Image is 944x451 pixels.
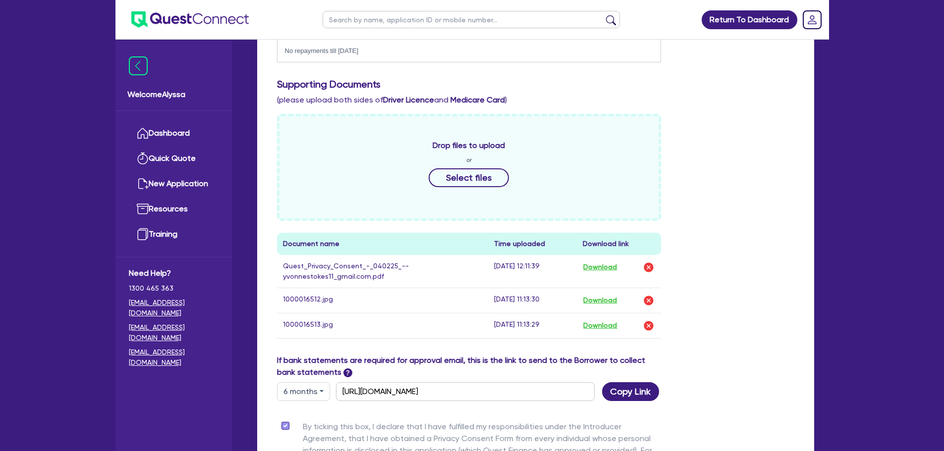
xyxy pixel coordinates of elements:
[429,168,509,187] button: Select files
[450,95,505,104] b: Medicare Card
[129,322,219,343] a: [EMAIL_ADDRESS][DOMAIN_NAME]
[277,354,662,378] label: If bank statements are required for approval email, this is the link to send to the Borrower to c...
[488,288,577,313] td: [DATE] 11:13:30
[277,78,794,90] h3: Supporting Documents
[583,261,617,274] button: Download
[129,298,219,318] a: [EMAIL_ADDRESS][DOMAIN_NAME]
[343,368,352,377] span: ?
[277,288,489,313] td: 1000016512.jpg
[131,11,249,28] img: quest-connect-logo-blue
[277,255,489,288] td: Quest_Privacy_Consent_-_040225_--yvonnestokes11_gmail.com.pdf
[129,267,219,279] span: Need Help?
[583,319,617,332] button: Download
[127,89,220,100] span: Welcome Alyssa
[277,95,507,104] span: (please upload both sides of and )
[137,178,149,190] img: new-application
[643,261,655,273] img: delete-icon
[129,56,148,75] img: icon-menu-close
[323,11,620,28] input: Search by name, application ID or mobile number...
[488,255,577,288] td: [DATE] 12:11:39
[137,203,149,215] img: resources
[129,347,219,368] a: [EMAIL_ADDRESS][DOMAIN_NAME]
[129,197,219,222] a: Resources
[277,382,330,401] button: Dropdown toggle
[129,283,219,294] span: 1300 465 363
[583,294,617,307] button: Download
[277,313,489,338] td: 1000016513.jpg
[129,121,219,146] a: Dashboard
[643,320,655,332] img: delete-icon
[577,233,661,255] th: Download link
[488,313,577,338] td: [DATE] 11:13:29
[466,155,472,164] span: or
[285,47,654,55] p: No repayments till [DATE]
[488,233,577,255] th: Time uploaded
[137,152,149,164] img: quick-quote
[433,140,505,151] span: Drop files to upload
[277,233,489,255] th: Document name
[137,228,149,240] img: training
[602,382,659,401] button: Copy Link
[643,295,655,306] img: delete-icon
[129,222,219,247] a: Training
[129,171,219,197] a: New Application
[383,95,434,104] b: Driver Licence
[799,7,825,33] a: Dropdown toggle
[702,10,797,29] a: Return To Dashboard
[129,146,219,171] a: Quick Quote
